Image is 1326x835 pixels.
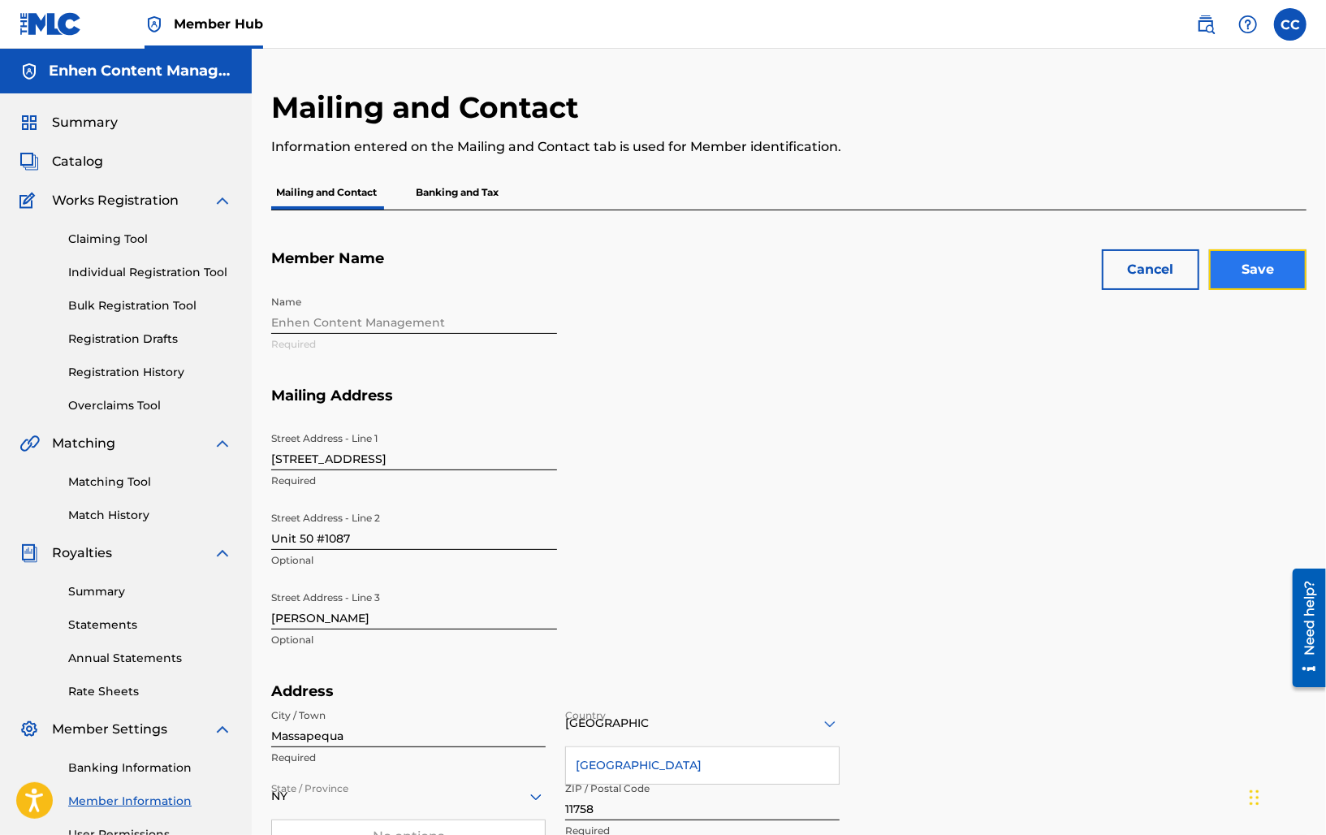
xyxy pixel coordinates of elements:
p: Information entered on the Mailing and Contact tab is used for Member identification. [271,137,1069,157]
img: Royalties [19,543,39,563]
span: Member Hub [174,15,263,33]
img: Member Settings [19,720,39,739]
a: Member Information [68,793,232,810]
a: SummarySummary [19,113,118,132]
span: Member Settings [52,720,167,739]
h5: Member Name [271,249,1307,288]
img: MLC Logo [19,12,82,36]
input: Save [1209,249,1307,290]
img: Accounts [19,62,39,81]
img: search [1196,15,1216,34]
img: expand [213,434,232,453]
a: Statements [68,617,232,634]
h5: Enhen Content Management [49,62,232,80]
a: Registration Drafts [68,331,232,348]
h5: Address [271,682,862,701]
p: Required [271,474,557,488]
span: Royalties [52,543,112,563]
img: Matching [19,434,40,453]
h2: Mailing and Contact [271,89,587,126]
p: Optional [271,633,557,647]
p: Required [271,751,546,765]
a: Claiming Tool [68,231,232,248]
a: Registration History [68,364,232,381]
iframe: Chat Widget [1245,757,1326,835]
a: Matching Tool [68,474,232,491]
img: Summary [19,113,39,132]
p: Mailing and Contact [271,175,382,210]
iframe: Resource Center [1281,563,1326,694]
a: Individual Registration Tool [68,264,232,281]
label: State / Province [271,772,348,796]
a: CatalogCatalog [19,152,103,171]
img: expand [213,720,232,739]
button: Cancel [1102,249,1199,290]
p: Optional [271,553,557,568]
img: Top Rightsholder [145,15,164,34]
span: Matching [52,434,115,453]
span: Summary [52,113,118,132]
span: Works Registration [52,191,179,210]
a: Bulk Registration Tool [68,297,232,314]
img: Works Registration [19,191,41,210]
a: Rate Sheets [68,683,232,700]
span: Catalog [52,152,103,171]
a: Summary [68,583,232,600]
label: Country [565,699,606,723]
a: Banking Information [68,759,232,777]
h5: Mailing Address [271,387,1307,425]
a: Match History [68,507,232,524]
img: expand [213,191,232,210]
a: Overclaims Tool [68,397,232,414]
img: expand [213,543,232,563]
img: Catalog [19,152,39,171]
p: Banking and Tax [411,175,503,210]
a: Public Search [1190,8,1222,41]
a: Annual Statements [68,650,232,667]
img: help [1238,15,1258,34]
div: Drag [1250,773,1259,822]
div: User Menu [1274,8,1307,41]
div: Help [1232,8,1264,41]
div: [GEOGRAPHIC_DATA] [566,747,839,784]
